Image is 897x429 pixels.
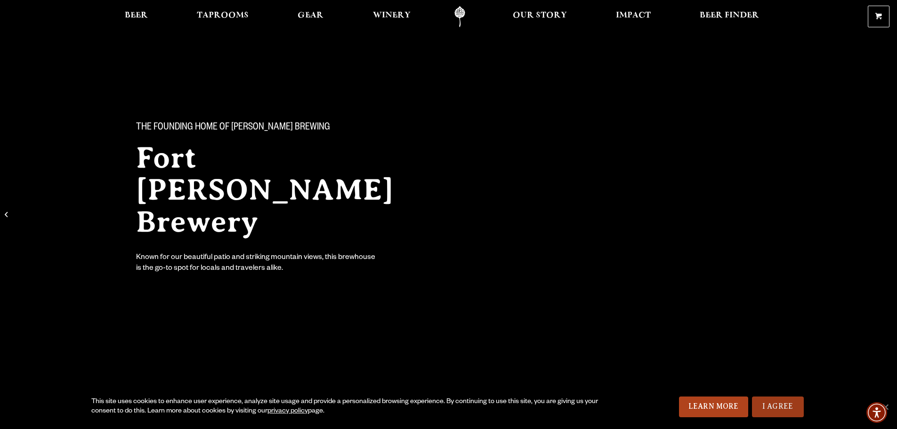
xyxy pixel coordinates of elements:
span: The Founding Home of [PERSON_NAME] Brewing [136,122,330,134]
h2: Fort [PERSON_NAME] Brewery [136,142,430,238]
span: Impact [616,12,651,19]
div: Known for our beautiful patio and striking mountain views, this brewhouse is the go-to spot for l... [136,253,377,275]
a: Winery [367,6,417,27]
a: Beer Finder [694,6,765,27]
a: Gear [291,6,330,27]
a: Beer [119,6,154,27]
a: I Agree [752,397,804,417]
a: Odell Home [442,6,477,27]
a: Taprooms [191,6,255,27]
span: Beer [125,12,148,19]
div: Accessibility Menu [866,402,887,423]
span: Our Story [513,12,567,19]
a: privacy policy [267,408,308,415]
a: Impact [610,6,657,27]
span: Beer Finder [700,12,759,19]
span: Gear [298,12,323,19]
div: This site uses cookies to enhance user experience, analyze site usage and provide a personalized ... [91,397,601,416]
span: Winery [373,12,411,19]
a: Our Story [507,6,573,27]
span: Taprooms [197,12,249,19]
a: Learn More [679,397,748,417]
